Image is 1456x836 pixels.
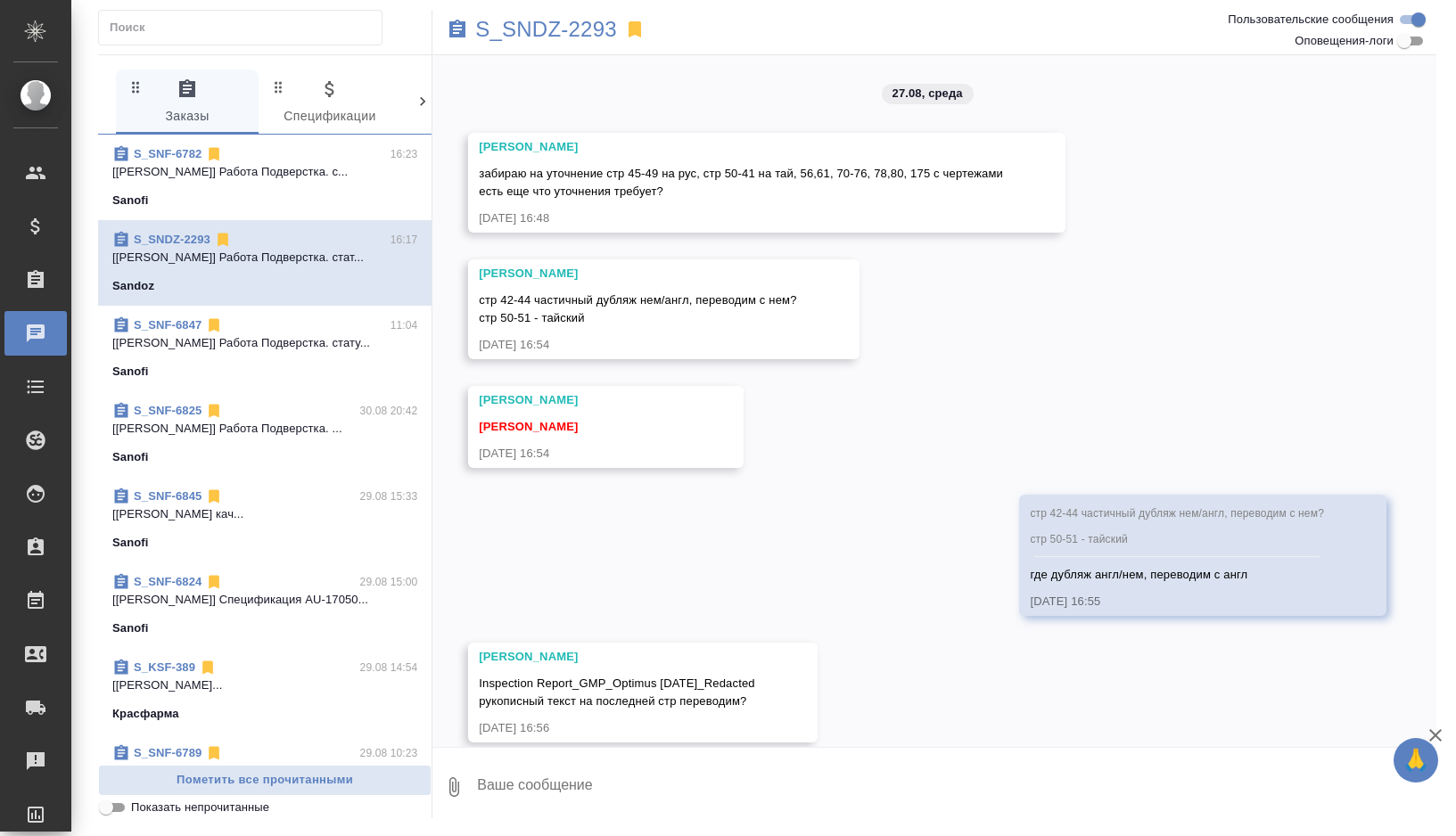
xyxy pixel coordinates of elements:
[112,277,154,295] p: Sandoz
[134,660,195,674] a: S_KSF-389
[98,477,432,562] div: S_SNF-684529.08 15:33[[PERSON_NAME] кач...Sanofi
[112,591,417,609] p: [[PERSON_NAME]] Спецификация AU-17050...
[1295,32,1394,50] span: Оповещения-логи
[127,78,248,127] span: Заказы
[893,85,963,102] p: 27.08, среда
[270,78,287,95] svg: Зажми и перетащи, чтобы поменять порядок вкладок
[98,306,432,391] div: S_SNF-684711:04[[PERSON_NAME]] Работа Подверстка. стату...Sanofi
[98,220,432,306] div: S_SNDZ-229316:17[[PERSON_NAME]] Работа Подверстка. стат...Sandoz
[112,534,149,552] p: Sanofi
[479,265,796,283] div: [PERSON_NAME]
[112,705,179,723] p: Красфарма
[112,363,149,381] p: Sanofi
[269,78,391,127] span: Спецификации
[205,573,223,591] svg: Отписаться
[205,402,223,420] svg: Отписаться
[112,192,149,209] p: Sanofi
[98,391,432,477] div: S_SNF-682530.08 20:42[[PERSON_NAME]] Работа Подверстка. ...Sanofi
[413,78,430,95] svg: Зажми и перетащи, чтобы поменять порядок вкладок
[360,573,418,591] p: 29.08 15:00
[134,233,210,246] a: S_SNDZ-2293
[108,770,422,791] span: Пометить все прочитанными
[1030,507,1324,545] span: стр 42-44 частичный дубляж нем/англ, переводим с нем? стр 50-51 - тайский
[134,147,202,160] a: S_SNF-6782
[479,209,1003,227] div: [DATE] 16:48
[112,420,417,438] p: [[PERSON_NAME]] Работа Подверстка. ...
[479,676,755,708] span: Inspection Report_GMP_Optimus [DATE]_Redacted рукописный текст на последней стр переводим?
[128,78,144,95] svg: Зажми и перетащи, чтобы поменять порядок вкладок
[98,765,432,796] button: Пометить все прочитанными
[112,676,417,694] p: [[PERSON_NAME]...
[134,746,202,759] a: S_SNF-6789
[112,334,417,352] p: [[PERSON_NAME]] Работа Подверстка. стату...
[360,488,418,505] p: 29.08 15:33
[205,744,223,762] svg: Отписаться
[199,659,217,676] svg: Отписаться
[112,163,417,181] p: [[PERSON_NAME]] Работа Подверстка. с...
[205,316,223,334] svg: Отписаться
[98,562,432,648] div: S_SNF-682429.08 15:00[[PERSON_NAME]] Спецификация AU-17050...Sanofi
[391,316,418,334] p: 11:04
[479,445,681,463] div: [DATE] 16:54
[131,799,269,816] span: Показать непрочитанные
[110,15,382,40] input: Поиск
[1228,11,1394,29] span: Пользовательские сообщения
[134,404,202,417] a: S_SNF-6825
[1401,742,1431,779] span: 🙏
[98,734,432,819] div: S_SNF-678929.08 10:23[[PERSON_NAME] м...Sanofi
[479,336,796,354] div: [DATE] 16:54
[1030,568,1247,581] span: где дубляж англ/нем, переводим с англ
[98,135,432,220] div: S_SNF-678216:23[[PERSON_NAME]] Работа Подверстка. с...Sanofi
[1030,593,1324,611] div: [DATE] 16:55
[479,293,796,324] span: стр 42-44 частичный дубляж нем/англ, переводим с нем? стр 50-51 - тайский
[134,318,202,332] a: S_SNF-6847
[1394,738,1438,783] button: 🙏
[112,505,417,523] p: [[PERSON_NAME] кач...
[134,575,202,588] a: S_SNF-6824
[112,448,149,466] p: Sanofi
[112,619,149,637] p: Sanofi
[360,744,418,762] p: 29.08 10:23
[479,420,578,433] span: [PERSON_NAME]
[475,20,617,38] a: S_SNDZ-2293
[479,138,1003,156] div: [PERSON_NAME]
[479,719,755,737] div: [DATE] 16:56
[391,145,418,163] p: 16:23
[412,78,533,127] span: Клиенты
[479,648,755,666] div: [PERSON_NAME]
[112,249,417,266] p: [[PERSON_NAME]] Работа Подверстка. стат...
[479,167,1003,198] span: забираю на уточнение стр 45-49 на рус, стр 50-41 на тай, 56,61, 70-76, 78,80, 175 с чертежами ест...
[360,402,418,420] p: 30.08 20:42
[391,231,418,249] p: 16:17
[214,231,232,249] svg: Отписаться
[479,391,681,409] div: [PERSON_NAME]
[112,762,417,780] p: [[PERSON_NAME] м...
[98,648,432,734] div: S_KSF-38929.08 14:54[[PERSON_NAME]...Красфарма
[360,659,418,676] p: 29.08 14:54
[205,145,223,163] svg: Отписаться
[134,489,202,503] a: S_SNF-6845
